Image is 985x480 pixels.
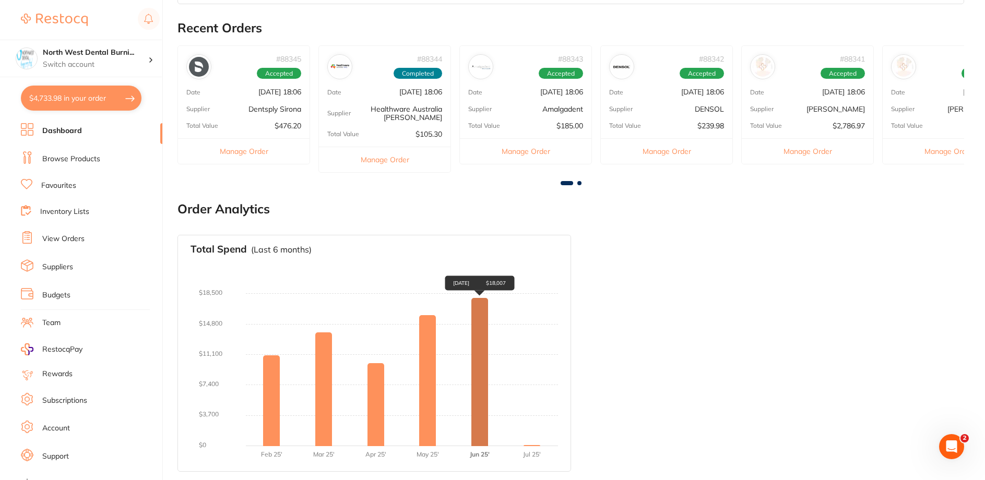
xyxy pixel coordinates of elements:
[251,245,312,254] p: (Last 6 months)
[612,57,632,77] img: DENSOL
[276,55,301,63] p: # 88345
[186,105,210,113] p: Supplier
[43,59,148,70] p: Switch account
[417,55,442,63] p: # 88344
[42,344,82,355] span: RestocqPay
[42,395,87,406] a: Subscriptions
[695,105,724,113] p: DENSOL
[42,126,82,136] a: Dashboard
[540,88,583,96] p: [DATE] 18:06
[601,138,732,164] button: Manage Order
[21,343,82,355] a: RestocqPay
[891,89,905,96] p: Date
[894,57,913,77] img: Adam Dental
[351,105,442,122] p: Healthware Australia [PERSON_NAME]
[258,88,301,96] p: [DATE] 18:06
[275,122,301,130] p: $476.20
[806,105,865,113] p: [PERSON_NAME]
[40,207,89,217] a: Inventory Lists
[750,89,764,96] p: Date
[42,423,70,434] a: Account
[542,105,583,113] p: Amalgadent
[471,57,491,77] img: Amalgadent
[453,280,469,286] p: [DATE]
[750,105,774,113] p: Supplier
[16,48,37,69] img: North West Dental Burnie
[416,130,442,138] p: $105.30
[539,68,583,79] span: Accepted
[248,105,301,113] p: Dentsply Sirona
[468,122,500,129] p: Total Value
[21,14,88,26] img: Restocq Logo
[468,89,482,96] p: Date
[699,55,724,63] p: # 88342
[680,68,724,79] span: Accepted
[939,434,964,459] iframe: Intercom live chat
[609,105,633,113] p: Supplier
[822,88,865,96] p: [DATE] 18:06
[21,8,88,32] a: Restocq Logo
[327,89,341,96] p: Date
[399,88,442,96] p: [DATE] 18:06
[327,130,359,138] p: Total Value
[186,89,200,96] p: Date
[43,47,148,58] h4: North West Dental Burnie
[327,110,351,117] p: Supplier
[257,68,301,79] span: Accepted
[609,122,641,129] p: Total Value
[42,154,100,164] a: Browse Products
[42,290,70,301] a: Budgets
[742,138,873,164] button: Manage Order
[750,122,782,129] p: Total Value
[41,181,76,191] a: Favourites
[681,88,724,96] p: [DATE] 18:06
[821,68,865,79] span: Accepted
[42,234,85,244] a: View Orders
[394,68,442,79] span: Completed
[178,138,310,164] button: Manage Order
[330,57,350,77] img: Healthware Australia Ridley
[891,122,923,129] p: Total Value
[42,262,73,272] a: Suppliers
[486,280,506,286] p: $18,007
[460,138,591,164] button: Manage Order
[468,105,492,113] p: Supplier
[960,434,969,442] span: 2
[840,55,865,63] p: # 88341
[186,122,218,129] p: Total Value
[42,451,69,462] a: Support
[833,122,865,130] p: $2,786.97
[21,86,141,111] button: $4,733.98 in your order
[42,318,61,328] a: Team
[891,105,915,113] p: Supplier
[177,21,964,35] h2: Recent Orders
[558,55,583,63] p: # 88343
[556,122,583,130] p: $185.00
[697,122,724,130] p: $239.98
[319,147,450,172] button: Manage Order
[191,244,247,255] h3: Total Spend
[189,57,209,77] img: Dentsply Sirona
[609,89,623,96] p: Date
[177,202,964,217] h2: Order Analytics
[42,369,73,379] a: Rewards
[21,343,33,355] img: RestocqPay
[753,57,773,77] img: Henry Schein Halas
